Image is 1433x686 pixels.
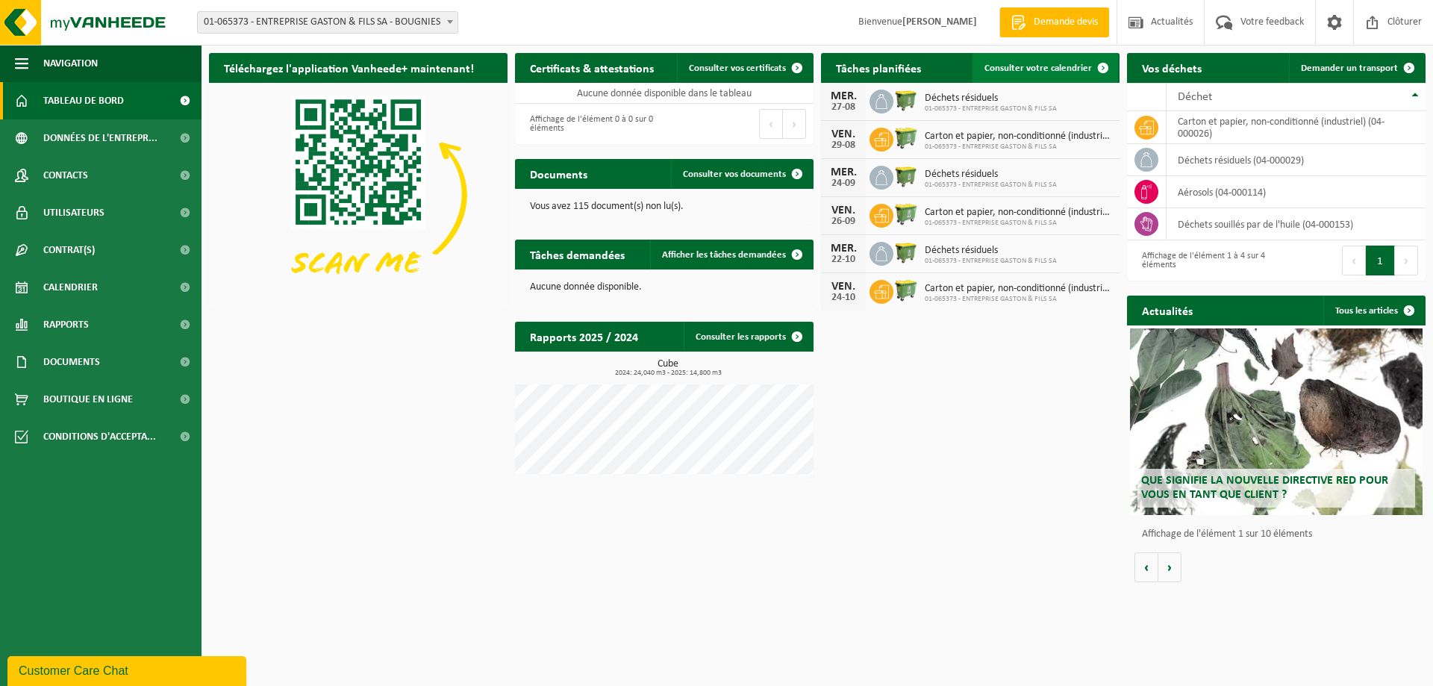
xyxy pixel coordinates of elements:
p: Affichage de l'élément 1 sur 10 éléments [1142,529,1418,540]
span: 01-065373 - ENTREPRISE GASTON & FILS SA - BOUGNIES [197,11,458,34]
span: 01-065373 - ENTREPRISE GASTON & FILS SA [925,295,1112,304]
strong: [PERSON_NAME] [902,16,977,28]
button: Previous [759,109,783,139]
p: Vous avez 115 document(s) non lu(s). [530,202,799,212]
span: Boutique en ligne [43,381,133,418]
a: Demander un transport [1289,53,1424,83]
span: Tableau de bord [43,82,124,119]
span: 01-065373 - ENTREPRISE GASTON & FILS SA [925,105,1057,113]
span: Données de l'entrepr... [43,119,157,157]
h3: Cube [522,359,814,377]
div: 27-08 [828,102,858,113]
img: WB-1100-HPE-GN-50 [893,240,919,265]
img: WB-0660-HPE-GN-50 [893,125,919,151]
img: WB-0660-HPE-GN-50 [893,202,919,227]
button: 1 [1366,246,1395,275]
img: WB-1100-HPE-GN-50 [893,163,919,189]
div: VEN. [828,281,858,293]
span: Calendrier [43,269,98,306]
span: Documents [43,343,100,381]
a: Consulter votre calendrier [972,53,1118,83]
iframe: chat widget [7,653,249,686]
button: Vorige [1134,552,1158,582]
h2: Rapports 2025 / 2024 [515,322,653,351]
td: aérosols (04-000114) [1167,176,1426,208]
span: Déchet [1178,91,1212,103]
a: Consulter les rapports [684,322,812,352]
span: Contrat(s) [43,231,95,269]
span: Consulter vos documents [683,169,786,179]
h2: Vos déchets [1127,53,1217,82]
td: déchets résiduels (04-000029) [1167,144,1426,176]
td: déchets souillés par de l'huile (04-000153) [1167,208,1426,240]
span: Rapports [43,306,89,343]
div: MER. [828,90,858,102]
div: VEN. [828,128,858,140]
span: 01-065373 - ENTREPRISE GASTON & FILS SA [925,219,1112,228]
div: VEN. [828,205,858,216]
a: Tous les articles [1323,296,1424,325]
div: MER. [828,166,858,178]
div: Affichage de l'élément 1 à 4 sur 4 éléments [1134,244,1269,277]
span: Navigation [43,45,98,82]
div: 26-09 [828,216,858,227]
span: Carton et papier, non-conditionné (industriel) [925,283,1112,295]
span: Demande devis [1030,15,1102,30]
h2: Documents [515,159,602,188]
div: Affichage de l'élément 0 à 0 sur 0 éléments [522,107,657,140]
div: MER. [828,243,858,255]
div: 29-08 [828,140,858,151]
a: Demande devis [999,7,1109,37]
h2: Certificats & attestations [515,53,669,82]
td: Aucune donnée disponible dans le tableau [515,83,814,104]
span: Demander un transport [1301,63,1398,73]
span: Déchets résiduels [925,93,1057,105]
span: Que signifie la nouvelle directive RED pour vous en tant que client ? [1141,475,1388,501]
span: Utilisateurs [43,194,104,231]
div: 22-10 [828,255,858,265]
img: WB-1100-HPE-GN-50 [893,87,919,113]
a: Consulter vos certificats [677,53,812,83]
span: Conditions d'accepta... [43,418,156,455]
img: WB-0660-HPE-GN-50 [893,278,919,303]
h2: Actualités [1127,296,1208,325]
span: 01-065373 - ENTREPRISE GASTON & FILS SA - BOUGNIES [198,12,458,33]
button: Next [1395,246,1418,275]
span: Déchets résiduels [925,245,1057,257]
span: 01-065373 - ENTREPRISE GASTON & FILS SA [925,143,1112,152]
span: Consulter vos certificats [689,63,786,73]
h2: Tâches planifiées [821,53,936,82]
span: Consulter votre calendrier [984,63,1092,73]
span: 01-065373 - ENTREPRISE GASTON & FILS SA [925,257,1057,266]
div: 24-09 [828,178,858,189]
a: Que signifie la nouvelle directive RED pour vous en tant que client ? [1130,328,1423,515]
a: Afficher les tâches demandées [650,240,812,269]
span: 01-065373 - ENTREPRISE GASTON & FILS SA [925,181,1057,190]
span: Carton et papier, non-conditionné (industriel) [925,131,1112,143]
button: Volgende [1158,552,1181,582]
span: 2024: 24,040 m3 - 2025: 14,800 m3 [522,369,814,377]
span: Afficher les tâches demandées [662,250,786,260]
h2: Tâches demandées [515,240,640,269]
span: Carton et papier, non-conditionné (industriel) [925,207,1112,219]
button: Next [783,109,806,139]
h2: Téléchargez l'application Vanheede+ maintenant! [209,53,489,82]
p: Aucune donnée disponible. [530,282,799,293]
span: Déchets résiduels [925,169,1057,181]
img: Download de VHEPlus App [209,83,508,307]
button: Previous [1342,246,1366,275]
div: 24-10 [828,293,858,303]
span: Contacts [43,157,88,194]
a: Consulter vos documents [671,159,812,189]
td: carton et papier, non-conditionné (industriel) (04-000026) [1167,111,1426,144]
